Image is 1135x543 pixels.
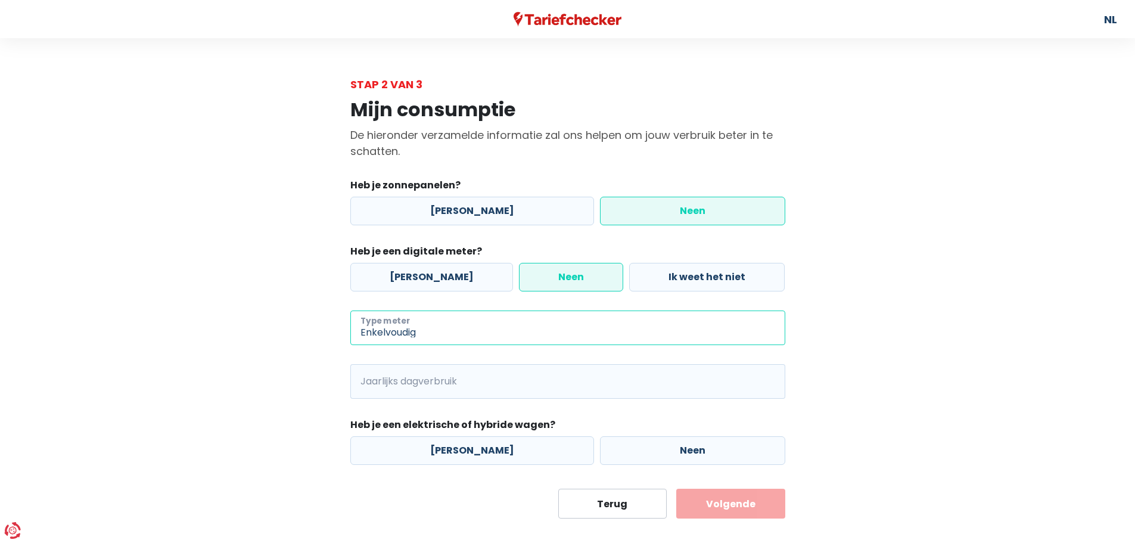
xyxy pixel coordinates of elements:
[350,436,594,465] label: [PERSON_NAME]
[350,197,594,225] label: [PERSON_NAME]
[350,244,785,263] legend: Heb je een digitale meter?
[350,127,785,159] p: De hieronder verzamelde informatie zal ons helpen om jouw verbruik beter in te schatten.
[558,489,667,519] button: Terug
[514,12,622,27] img: Tariefchecker logo
[629,263,785,291] label: Ik weet het niet
[350,178,785,197] legend: Heb je zonnepanelen?
[600,436,785,465] label: Neen
[350,364,383,399] span: kWh
[350,98,785,121] h1: Mijn consumptie
[350,263,513,291] label: [PERSON_NAME]
[600,197,785,225] label: Neen
[350,76,785,92] div: Stap 2 van 3
[519,263,623,291] label: Neen
[350,418,785,436] legend: Heb je een elektrische of hybride wagen?
[676,489,785,519] button: Volgende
